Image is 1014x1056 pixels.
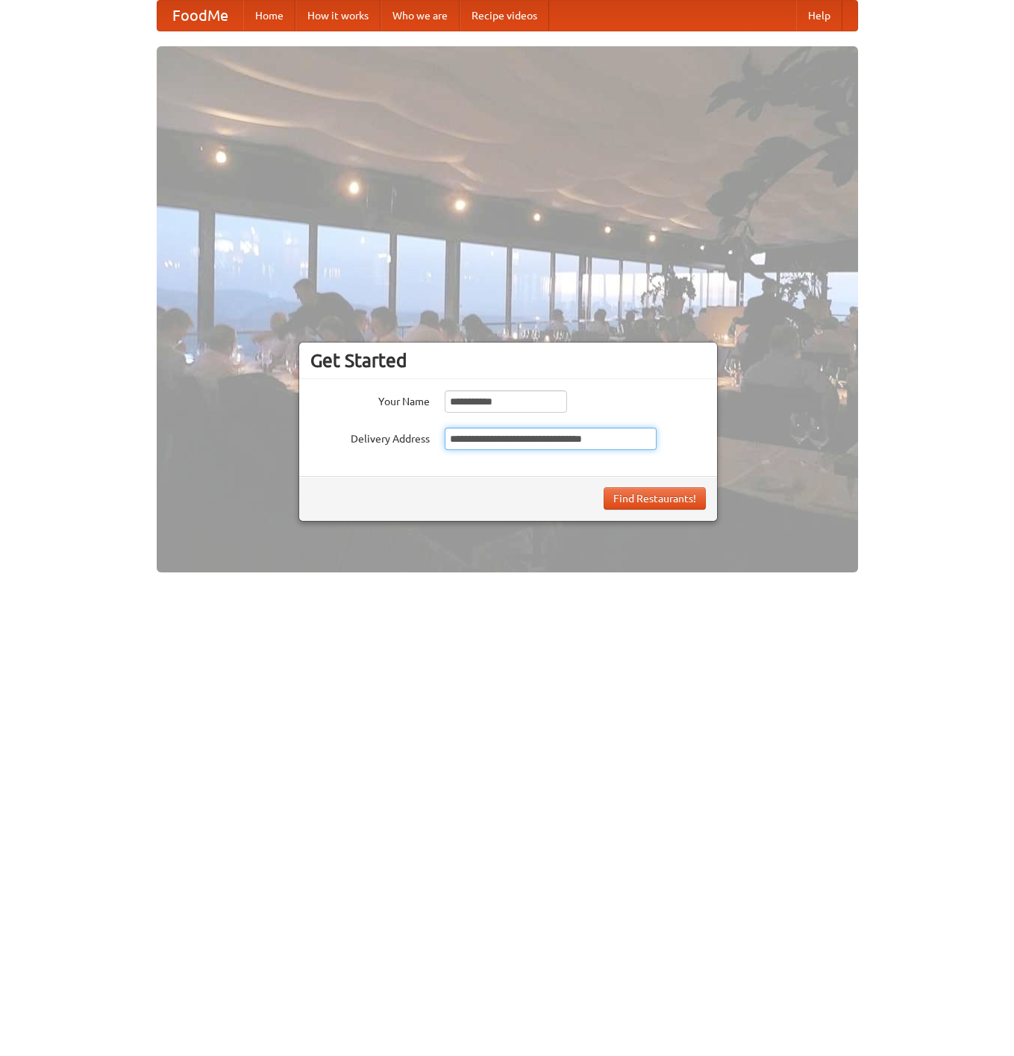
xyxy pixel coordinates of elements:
a: Who we are [381,1,460,31]
h3: Get Started [310,349,706,372]
button: Find Restaurants! [604,487,706,510]
a: Home [243,1,295,31]
a: How it works [295,1,381,31]
a: Help [796,1,842,31]
a: FoodMe [157,1,243,31]
a: Recipe videos [460,1,549,31]
label: Delivery Address [310,428,430,446]
label: Your Name [310,390,430,409]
